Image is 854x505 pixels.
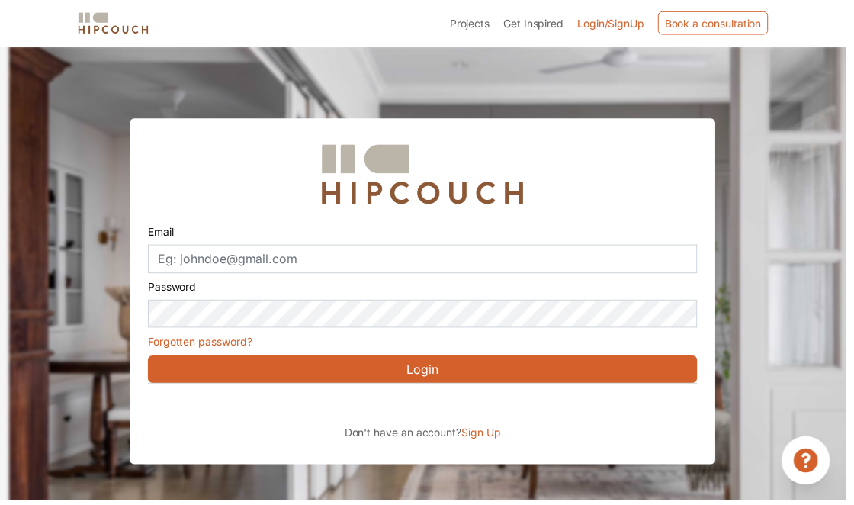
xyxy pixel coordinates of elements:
iframe: Sign in with Google Button [142,392,436,426]
span: Get Inspired [509,17,570,30]
span: Login/SignUp [583,17,651,30]
span: Don't have an account? [348,430,467,443]
a: Forgotten password? [149,339,255,352]
div: Book a consultation [665,11,776,35]
span: logo-horizontal.svg [76,6,152,40]
label: Email [149,220,175,247]
button: Login [149,359,705,387]
img: logo-horizontal.svg [76,10,152,37]
span: Projects [454,17,495,30]
span: Sign Up [467,430,506,443]
img: Hipcouch Logo [317,138,537,214]
input: Eg: johndoe@gmail.com [149,247,705,276]
label: Password [149,276,198,303]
